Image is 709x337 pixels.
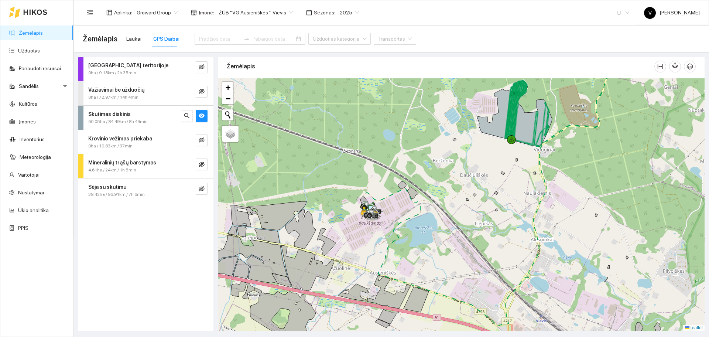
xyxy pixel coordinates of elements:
[199,137,205,144] span: eye-invisible
[19,30,43,36] a: Žemėlapis
[87,9,93,16] span: menu-fold
[654,61,666,72] button: column-width
[222,109,233,120] button: Initiate a new search
[83,5,97,20] button: menu-fold
[199,186,205,193] span: eye-invisible
[191,10,197,16] span: shop
[18,172,40,178] a: Vartotojai
[244,36,250,42] span: swap-right
[196,159,208,170] button: eye-invisible
[88,69,136,76] span: 0ha / 9.18km / 2h 35min
[253,35,294,43] input: Pabaigos data
[196,86,208,98] button: eye-invisible
[222,82,233,93] a: Zoom in
[137,7,178,18] span: Groward Group
[78,106,213,130] div: Skutimas diskinis60.05ha / 84.49km / 8h 49minsearcheye
[199,35,241,43] input: Pradžios data
[199,8,214,17] span: Įmonė :
[20,136,45,142] a: Inventorius
[196,61,208,73] button: eye-invisible
[78,81,213,105] div: Važiavimai be užduočių0ha / 72.97km / 14h 4mineye-invisible
[644,10,700,16] span: [PERSON_NAME]
[88,184,126,190] strong: Sėja su skutimu
[222,93,233,104] a: Zoom out
[88,111,131,117] strong: Skutimas diskinis
[78,130,213,154] div: Krovinio vežimas priekaba0ha / 10.83km / 37mineye-invisible
[88,62,168,68] strong: [GEOGRAPHIC_DATA] teritorijoje
[88,94,138,101] span: 0ha / 72.97km / 14h 4min
[88,143,133,150] span: 0ha / 10.83km / 37min
[88,160,156,166] strong: Mineralinių trąšų barstymas
[18,207,49,213] a: Ūkio analitika
[19,79,61,93] span: Sandėlis
[18,190,44,195] a: Nustatymai
[617,7,629,18] span: LT
[126,35,141,43] div: Laukai
[219,7,293,18] span: ŽŪB "VG Ausieniškės " Vievis
[226,83,230,92] span: +
[226,94,230,103] span: −
[306,10,312,16] span: calendar
[88,118,148,125] span: 60.05ha / 84.49km / 8h 49min
[196,135,208,146] button: eye-invisible
[181,110,193,122] button: search
[196,183,208,195] button: eye-invisible
[153,35,179,43] div: GPS Darbai
[18,48,40,54] a: Užduotys
[83,33,117,45] span: Žemėlapis
[685,325,703,330] a: Leaflet
[114,8,132,17] span: Aplinka :
[655,64,666,69] span: column-width
[88,136,152,142] strong: Krovinio vežimas priekaba
[199,161,205,168] span: eye-invisible
[184,113,190,120] span: search
[78,178,213,202] div: Sėja su skutimu39.42ha / 96.91km / 7h 6mineye-invisible
[340,7,359,18] span: 2025
[88,87,144,93] strong: Važiavimai be užduočių
[199,64,205,71] span: eye-invisible
[18,225,28,231] a: PPIS
[106,10,112,16] span: layout
[88,167,136,174] span: 4.61ha / 24km / 1h 5min
[20,154,51,160] a: Meteorologija
[314,8,335,17] span: Sezonas :
[227,56,654,77] div: Žemėlapis
[19,65,61,71] a: Panaudoti resursai
[78,57,213,81] div: [GEOGRAPHIC_DATA] teritorijoje0ha / 9.18km / 2h 35mineye-invisible
[244,36,250,42] span: to
[19,119,36,125] a: Įmonės
[196,110,208,122] button: eye
[648,7,652,19] span: V
[88,191,145,198] span: 39.42ha / 96.91km / 7h 6min
[199,113,205,120] span: eye
[78,154,213,178] div: Mineralinių trąšų barstymas4.61ha / 24km / 1h 5mineye-invisible
[222,126,239,142] a: Layers
[199,88,205,95] span: eye-invisible
[19,101,37,107] a: Kultūros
